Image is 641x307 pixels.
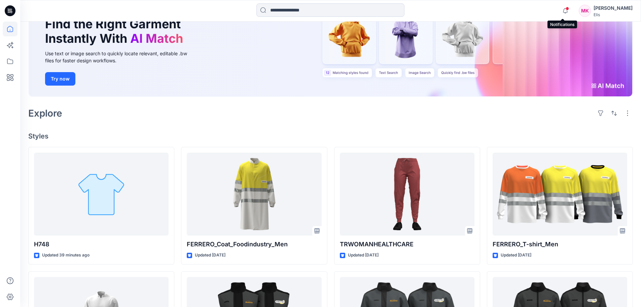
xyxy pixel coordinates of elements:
[45,72,75,86] button: Try now
[34,153,169,236] a: H748
[348,252,379,259] p: Updated [DATE]
[594,12,633,17] div: Elis
[501,252,531,259] p: Updated [DATE]
[594,4,633,12] div: [PERSON_NAME]
[340,240,474,249] p: TRWOMANHEALTHCARE
[34,240,169,249] p: H748
[579,5,591,17] div: MK
[493,153,627,236] a: FERRERO_T-shirt_Men
[28,108,62,119] h2: Explore
[340,153,474,236] a: TRWOMANHEALTHCARE
[187,153,321,236] a: FERRERO_Coat_Foodindustry_Men
[28,132,633,140] h4: Styles
[45,50,197,64] div: Use text or image search to quickly locate relevant, editable .bw files for faster design workflows.
[195,252,225,259] p: Updated [DATE]
[42,252,90,259] p: Updated 39 minutes ago
[187,240,321,249] p: FERRERO_Coat_Foodindustry_Men
[45,17,186,46] h1: Find the Right Garment Instantly With
[130,31,183,46] span: AI Match
[493,240,627,249] p: FERRERO_T-shirt_Men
